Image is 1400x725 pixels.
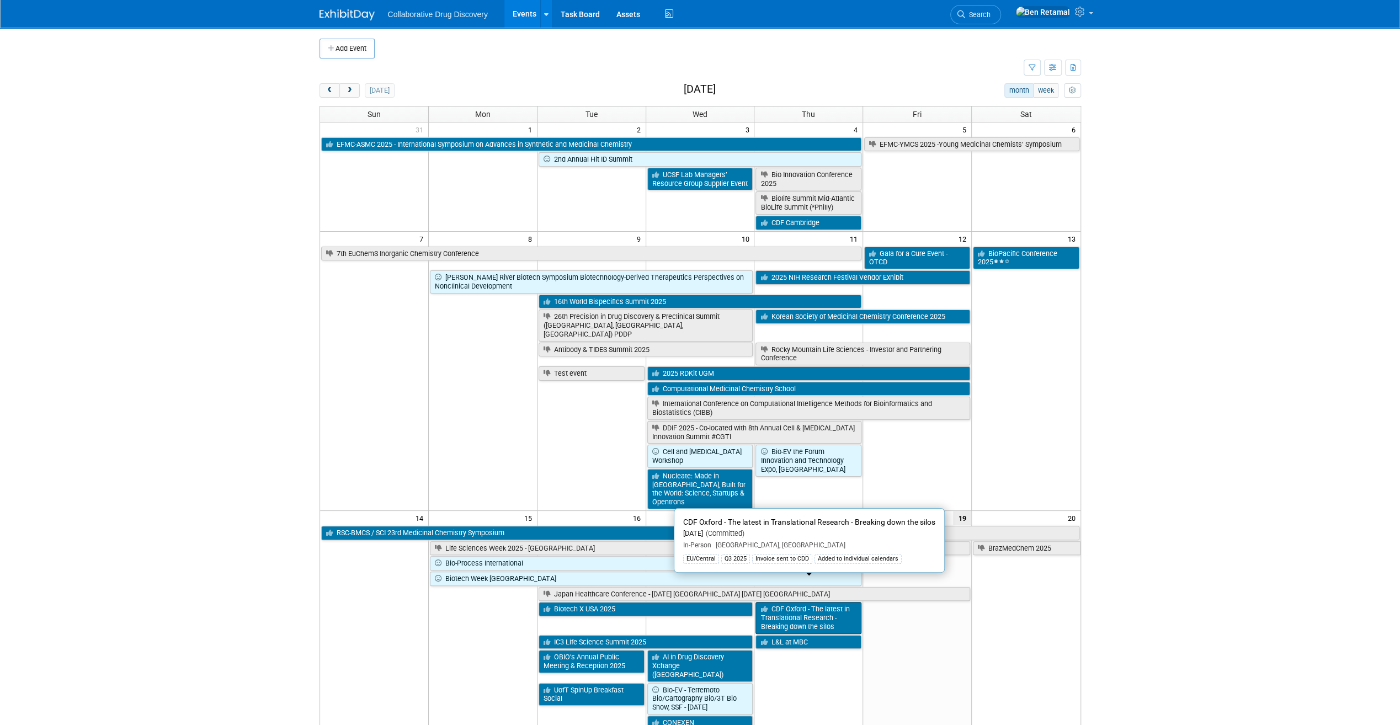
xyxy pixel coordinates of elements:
[1004,83,1034,98] button: month
[744,122,754,136] span: 3
[755,310,970,324] a: Korean Society of Medicinal Chemistry Conference 2025
[683,529,935,539] div: [DATE]
[1015,6,1071,18] img: Ben Retamal
[683,518,935,526] span: CDF Oxford - The latest in Translational Research - Breaking down the silos
[711,541,845,549] span: [GEOGRAPHIC_DATA], [GEOGRAPHIC_DATA]
[527,232,537,246] span: 8
[539,152,862,167] a: 2nd Annual Hit ID Summit
[414,511,428,525] span: 14
[539,683,645,706] a: UofT SpinUp Breakfast Social
[683,541,711,549] span: In-Person
[849,232,863,246] span: 11
[539,366,645,381] a: Test event
[913,110,922,119] span: Fri
[539,310,753,341] a: 26th Precision in Drug Discovery & Preclinical Summit ([GEOGRAPHIC_DATA], [GEOGRAPHIC_DATA], [GEO...
[320,9,375,20] img: ExhibitDay
[755,168,861,190] a: Bio Innovation Conference 2025
[539,635,753,649] a: IC3 Life Science Summit 2025
[365,83,394,98] button: [DATE]
[539,650,645,673] a: OBIO’s Annual Public Meeting & Reception 2025
[430,572,861,586] a: Biotech Week [GEOGRAPHIC_DATA]
[1069,87,1076,94] i: Personalize Calendar
[647,382,971,396] a: Computational Medicinal Chemistry School
[752,554,812,564] div: Invoice sent to CDD
[647,366,971,381] a: 2025 RDKit UGM
[339,83,360,98] button: next
[539,343,753,357] a: Antibody & TIDES Summit 2025
[973,541,1080,556] a: BrazMedChem 2025
[418,232,428,246] span: 7
[585,110,598,119] span: Tue
[539,587,970,601] a: Japan Healthcare Conference - [DATE] [GEOGRAPHIC_DATA] [DATE] [GEOGRAPHIC_DATA]
[703,529,744,537] span: (Committed)
[950,5,1001,24] a: Search
[683,554,719,564] div: EU/Central
[636,232,646,246] span: 9
[1033,83,1058,98] button: week
[321,247,862,261] a: 7th EuChemS Inorganic Chemistry Conference
[721,554,750,564] div: Q3 2025
[1020,110,1032,119] span: Sat
[815,554,902,564] div: Added to individual calendars
[527,122,537,136] span: 1
[475,110,491,119] span: Mon
[647,397,971,419] a: International Conference on Computational Intelligence Methods for Bioinformatics and Biostatisti...
[961,122,971,136] span: 5
[647,421,862,444] a: DDIF 2025 - Co-located with 8th Annual Cell & [MEDICAL_DATA] Innovation Summit #CGTI
[647,650,753,681] a: AI in Drug Discovery Xchange ([GEOGRAPHIC_DATA])
[755,216,861,230] a: CDF Cambridge
[755,343,970,365] a: Rocky Mountain Life Sciences - Investor and Partnering Conference
[693,110,707,119] span: Wed
[1067,511,1080,525] span: 20
[320,39,375,58] button: Add Event
[647,168,753,190] a: UCSF Lab Managers’ Resource Group Supplier Event
[973,247,1079,269] a: BioPacific Conference 2025
[755,270,970,285] a: 2025 NIH Research Festival Vendor Exhibit
[539,295,862,309] a: 16th World Bispecifics Summit 2025
[1067,232,1080,246] span: 13
[957,232,971,246] span: 12
[636,122,646,136] span: 2
[953,511,971,525] span: 19
[647,445,753,467] a: Cell and [MEDICAL_DATA] Workshop
[321,137,862,152] a: EFMC-ASMC 2025 - International Symposium on Advances in Synthetic and Medicinal Chemistry
[740,232,754,246] span: 10
[388,10,488,19] span: Collaborative Drug Discovery
[755,635,861,649] a: L&L at MBC
[647,683,753,715] a: Bio-EV - Terremoto Bio/Cartography Bio/3T Bio Show, SSF - [DATE]
[864,247,970,269] a: Gala for a Cure Event - OTCD
[430,541,970,556] a: Life Sciences Week 2025 - [GEOGRAPHIC_DATA]
[802,110,815,119] span: Thu
[430,270,753,293] a: [PERSON_NAME] River Biotech Symposium Biotechnology-Derived Therapeutics Perspectives on Nonclini...
[539,602,753,616] a: Biotech X USA 2025
[321,526,753,540] a: RSC-BMCS / SCI 23rd Medicinal Chemistry Symposium
[864,137,1079,152] a: EFMC-YMCS 2025 -Young Medicinal Chemists’ Symposium
[755,445,861,476] a: Bio-EV the Forum Innovation and Technology Expo, [GEOGRAPHIC_DATA]
[368,110,381,119] span: Sun
[853,122,863,136] span: 4
[523,511,537,525] span: 15
[965,10,991,19] span: Search
[430,556,861,571] a: Bio-Process International
[683,83,715,95] h2: [DATE]
[755,191,861,214] a: Biolife Summit Mid-Atlantic BioLife Summit (*Philly)
[632,511,646,525] span: 16
[320,83,340,98] button: prev
[1071,122,1080,136] span: 6
[647,469,753,509] a: Nucleate: Made in [GEOGRAPHIC_DATA], Built for the World: Science, Startups & Opentrons
[755,602,861,633] a: CDF Oxford - The latest in Translational Research - Breaking down the silos
[414,122,428,136] span: 31
[1064,83,1080,98] button: myCustomButton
